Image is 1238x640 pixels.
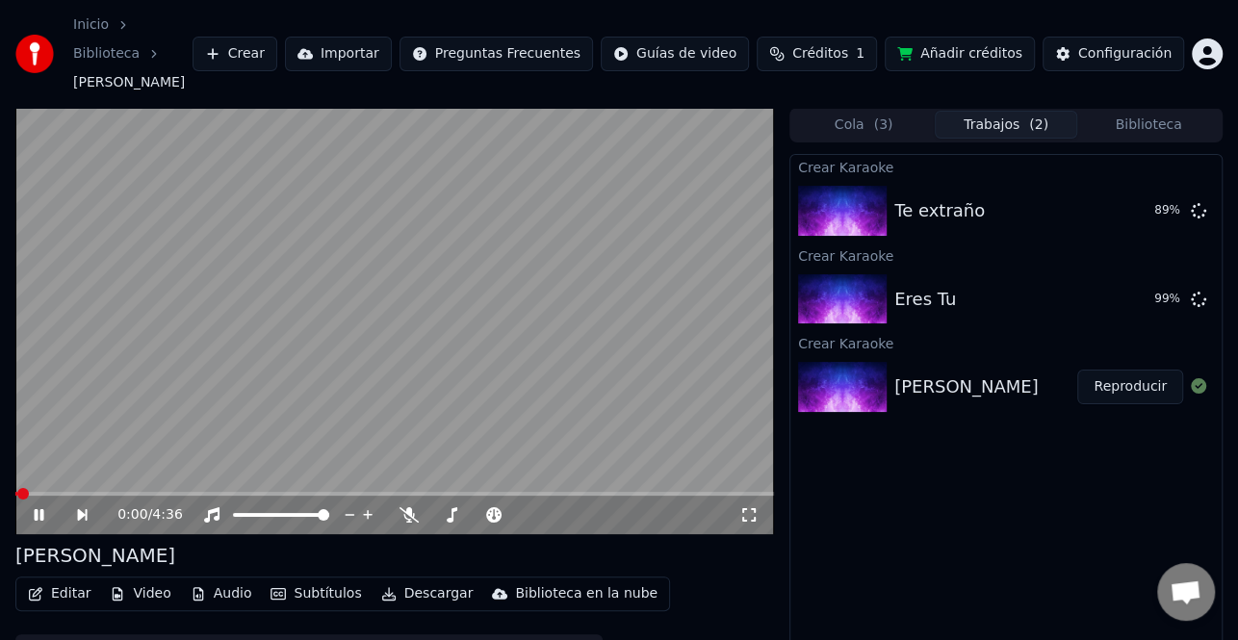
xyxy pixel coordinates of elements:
button: Preguntas Frecuentes [400,37,593,71]
span: ( 3 ) [873,115,892,135]
div: Eres Tu [894,286,956,313]
button: Trabajos [935,111,1077,139]
div: Configuración [1078,44,1172,64]
img: youka [15,35,54,73]
button: Audio [183,580,260,607]
span: 0:00 [117,505,147,525]
button: Editar [20,580,98,607]
div: Te extraño [894,197,985,224]
a: Inicio [73,15,109,35]
button: Configuración [1043,37,1184,71]
button: Añadir créditos [885,37,1035,71]
span: 4:36 [152,505,182,525]
button: Biblioteca [1077,111,1220,139]
button: Crear [193,37,277,71]
button: Subtítulos [263,580,369,607]
div: Biblioteca en la nube [515,584,658,603]
div: 89 % [1154,203,1183,218]
div: Crear Karaoke [790,331,1222,354]
span: 1 [856,44,864,64]
button: Créditos1 [757,37,877,71]
button: Importar [285,37,392,71]
div: / [117,505,164,525]
button: Guías de video [601,37,749,71]
div: [PERSON_NAME] [894,373,1039,400]
a: Biblioteca [73,44,140,64]
nav: breadcrumb [73,15,193,92]
div: Chat abierto [1157,563,1215,621]
button: Reproducir [1077,370,1183,404]
button: Descargar [374,580,481,607]
span: Créditos [792,44,848,64]
button: Cola [792,111,935,139]
div: Crear Karaoke [790,243,1222,267]
div: 99 % [1154,292,1183,307]
button: Video [102,580,178,607]
div: [PERSON_NAME] [15,542,175,569]
div: Crear Karaoke [790,155,1222,178]
span: [PERSON_NAME] [73,73,185,92]
span: ( 2 ) [1029,115,1048,135]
